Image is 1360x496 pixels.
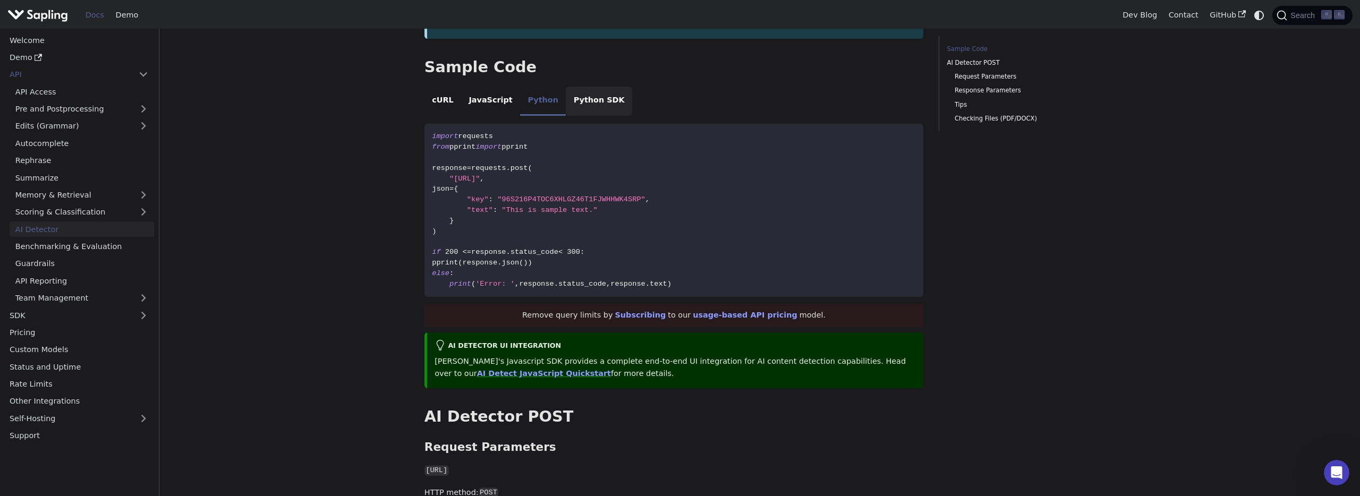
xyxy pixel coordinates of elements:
[445,248,458,256] span: 200
[454,185,458,193] span: {
[10,84,154,99] a: API Access
[435,340,916,353] div: AI Detector UI integration
[432,143,449,151] span: from
[432,259,458,267] span: pprint
[449,217,454,225] span: }
[449,175,480,183] span: "[URL]"
[10,135,154,151] a: Autocomplete
[501,206,597,214] span: "This is sample text."
[432,132,458,140] span: import
[4,67,133,82] a: API
[4,359,154,374] a: Status and Uptime
[10,153,154,168] a: Rephrase
[432,164,467,172] span: response
[110,7,144,23] a: Demo
[10,290,154,306] a: Team Management
[10,187,154,203] a: Memory & Retrieval
[1287,11,1321,20] span: Search
[435,355,916,381] p: [PERSON_NAME]'s Javascript SDK provides a complete end-to-end UI integration for AI content detec...
[10,221,154,237] a: AI Detector
[558,248,563,256] span: <
[467,206,493,214] span: "text"
[523,259,528,267] span: )
[489,195,493,203] span: :
[1324,460,1349,485] iframe: Intercom live chat
[506,164,511,172] span: .
[475,280,515,288] span: 'Error: '
[432,269,449,277] span: else
[1163,7,1204,23] a: Contact
[528,164,532,172] span: (
[432,248,440,256] span: if
[645,280,650,288] span: .
[424,440,924,455] h3: Request Parameters
[519,280,554,288] span: response
[467,195,489,203] span: "key"
[558,280,606,288] span: status_code
[610,280,645,288] span: response
[10,239,154,254] a: Benchmarking & Evaluation
[520,87,566,116] li: Python
[506,248,511,256] span: .
[4,325,154,340] a: Pricing
[432,227,436,235] span: )
[449,269,454,277] span: :
[424,87,461,116] li: cURL
[10,256,154,271] a: Guardrails
[501,143,528,151] span: pprint
[10,273,154,288] a: API Reporting
[7,7,72,23] a: Sapling.ai
[501,259,519,267] span: json
[955,114,1087,124] a: Checking Files (PDF/DOCX)
[4,411,154,426] a: Self-Hosting
[493,206,497,214] span: :
[528,259,532,267] span: )
[449,280,471,288] span: print
[4,342,154,357] a: Custom Models
[955,100,1087,110] a: Tips
[567,248,580,256] span: 300
[10,101,154,117] a: Pre and Postprocessing
[650,280,667,288] span: text
[947,58,1091,68] a: AI Detector POST
[10,204,154,220] a: Scoring & Classification
[4,428,154,443] a: Support
[424,58,924,77] h2: Sample Code
[80,7,110,23] a: Docs
[10,170,154,185] a: Summarize
[606,280,610,288] span: ,
[667,280,671,288] span: )
[449,185,454,193] span: =
[955,85,1087,96] a: Response Parameters
[947,44,1091,54] a: Sample Code
[458,132,493,140] span: requests
[4,394,154,409] a: Other Integrations
[1117,7,1162,23] a: Dev Blog
[461,87,520,116] li: JavaScript
[133,307,154,323] button: Expand sidebar category 'SDK'
[693,311,797,319] a: usage-based API pricing
[449,143,475,151] span: pprint
[1321,10,1332,20] kbd: ⌘
[497,195,645,203] span: "96S216P4TOC6XHLGZ46T1FJWHHWK4SRP"
[432,185,449,193] span: json
[554,280,558,288] span: .
[615,311,666,319] a: Subscribing
[4,377,154,392] a: Rate Limits
[424,407,924,426] h2: AI Detector POST
[467,164,471,172] span: =
[1272,6,1352,25] button: Search (Command+K)
[458,259,462,267] span: (
[424,465,449,476] code: [URL]
[1252,7,1267,23] button: Switch between dark and light mode (currently system mode)
[497,259,501,267] span: .
[4,307,133,323] a: SDK
[4,32,154,48] a: Welcome
[7,7,68,23] img: Sapling.ai
[133,67,154,82] button: Collapse sidebar category 'API'
[1334,10,1345,20] kbd: K
[463,259,498,267] span: response
[471,164,506,172] span: requests
[475,143,501,151] span: import
[471,248,506,256] span: response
